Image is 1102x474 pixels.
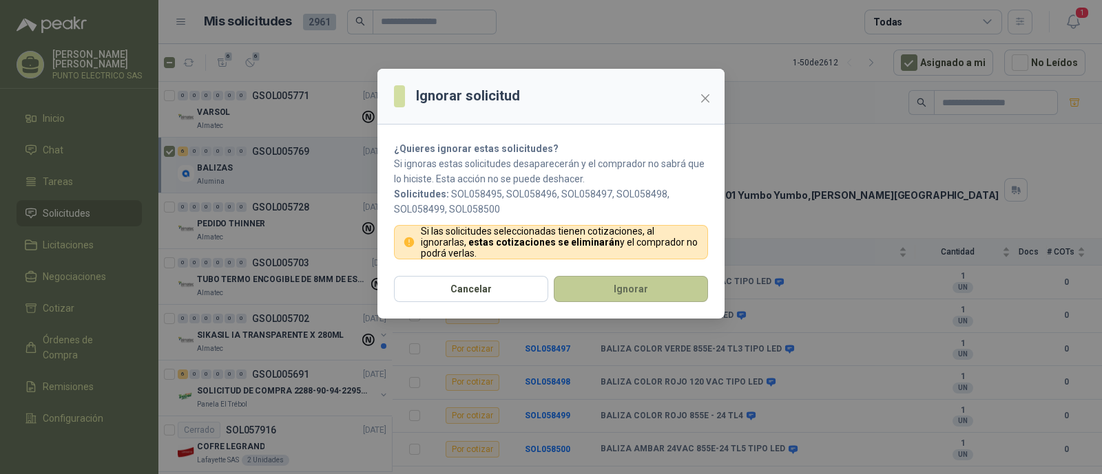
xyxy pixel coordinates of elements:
[421,226,700,259] p: Si las solicitudes seleccionadas tienen cotizaciones, al ignorarlas, y el comprador no podrá verlas.
[394,188,449,200] b: Solicitudes:
[694,87,716,109] button: Close
[416,85,520,107] h3: Ignorar solicitud
[394,156,708,186] p: Si ignoras estas solicitudes desaparecerán y el comprador no sabrá que lo hiciste. Esta acción no...
[700,93,711,104] span: close
[394,186,708,217] p: SOL058495, SOL058496, SOL058497, SOL058498, SOL058499, SOL058500
[468,237,620,248] strong: estas cotizaciones se eliminarán
[554,276,708,302] button: Ignorar
[394,143,559,154] strong: ¿Quieres ignorar estas solicitudes?
[394,276,548,302] button: Cancelar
